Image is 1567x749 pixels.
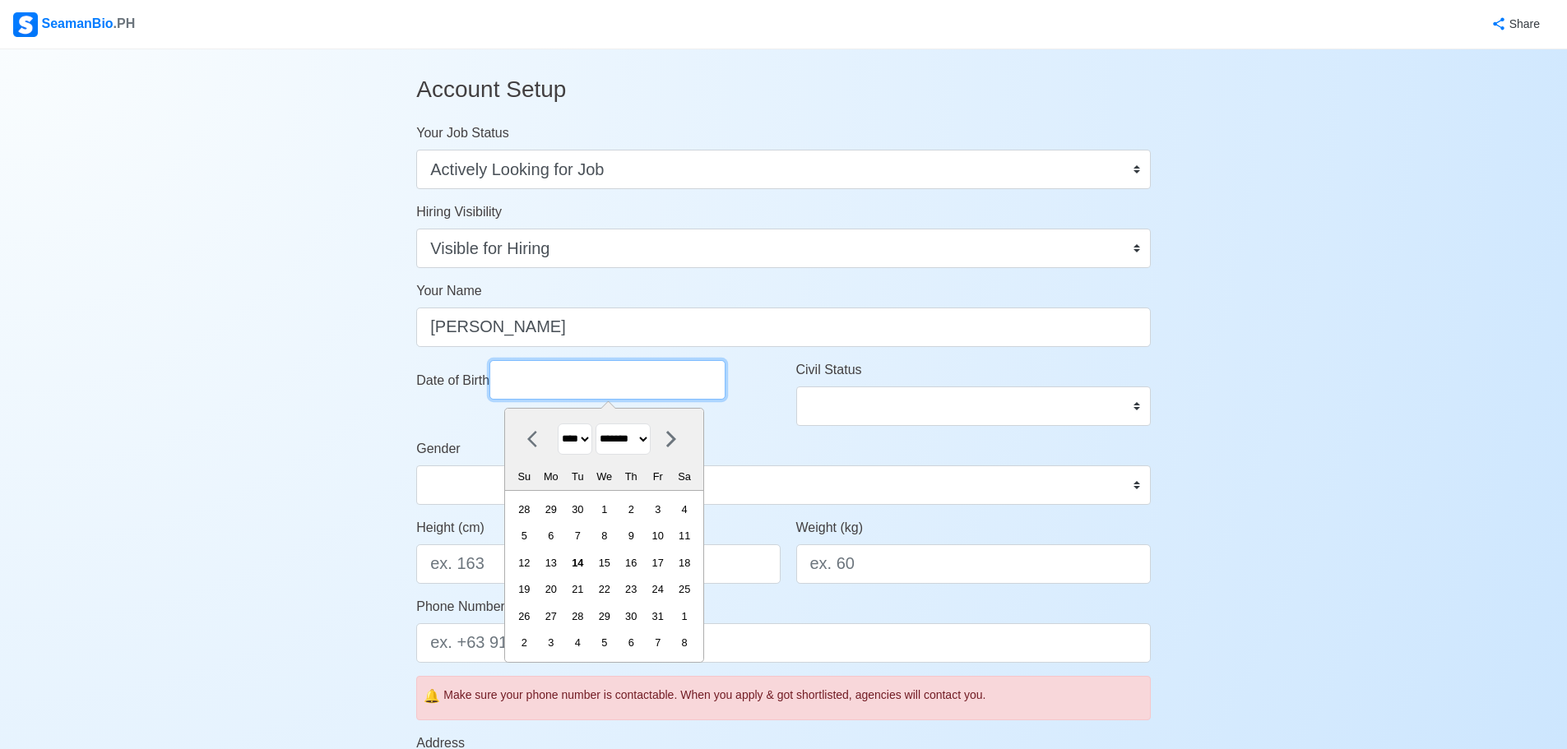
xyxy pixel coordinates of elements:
div: Fr [647,465,669,488]
div: Choose Tuesday, November 4th, 2025 [567,631,589,654]
div: Choose Thursday, November 6th, 2025 [620,631,642,654]
div: Choose Friday, October 17th, 2025 [647,552,669,574]
div: Mo [540,465,562,488]
button: Share [1475,8,1554,40]
label: Civil Status [796,360,862,380]
div: Choose Wednesday, October 8th, 2025 [593,525,615,547]
div: Choose Monday, October 13th, 2025 [540,552,562,574]
div: Th [620,465,642,488]
div: Choose Thursday, October 30th, 2025 [620,605,642,627]
span: caution [424,687,440,706]
label: Date of Birth [416,371,489,391]
div: Choose Wednesday, October 1st, 2025 [593,498,615,520]
div: Choose Friday, October 3rd, 2025 [647,498,669,520]
span: Your Name [416,284,481,298]
div: Choose Wednesday, October 29th, 2025 [593,605,615,627]
div: month 2025-10 [511,496,698,656]
div: Choose Thursday, October 23rd, 2025 [620,578,642,600]
div: Choose Saturday, October 18th, 2025 [674,552,696,574]
div: Sa [674,465,696,488]
input: ex. +63 912 345 6789 [416,623,1151,663]
div: Choose Wednesday, October 22nd, 2025 [593,578,615,600]
div: Choose Friday, October 10th, 2025 [647,525,669,547]
div: Choose Sunday, October 26th, 2025 [513,605,535,627]
div: Choose Sunday, October 19th, 2025 [513,578,535,600]
div: Choose Monday, September 29th, 2025 [540,498,562,520]
div: Choose Monday, October 20th, 2025 [540,578,562,600]
div: Choose Sunday, September 28th, 2025 [513,498,535,520]
span: Phone Number [416,599,505,613]
div: We [593,465,615,488]
div: Choose Tuesday, October 28th, 2025 [567,605,589,627]
label: Gender [416,439,460,459]
div: Choose Sunday, October 5th, 2025 [513,525,535,547]
div: Choose Thursday, October 2nd, 2025 [620,498,642,520]
div: Choose Monday, October 6th, 2025 [540,525,562,547]
input: Type your name [416,307,1151,347]
div: Choose Friday, November 7th, 2025 [647,631,669,654]
span: Weight (kg) [796,520,864,534]
span: Hiring Visibility [416,205,502,219]
div: Choose Saturday, October 11th, 2025 [674,525,696,547]
div: Choose Thursday, October 16th, 2025 [620,552,642,574]
div: Choose Saturday, November 8th, 2025 [674,631,696,654]
span: Height (cm) [416,520,484,534]
div: Choose Wednesday, October 15th, 2025 [593,552,615,574]
div: Choose Friday, October 31st, 2025 [647,605,669,627]
div: Choose Tuesday, October 21st, 2025 [567,578,589,600]
div: Choose Sunday, November 2nd, 2025 [513,631,535,654]
img: Logo [13,12,38,37]
h3: Account Setup [416,62,1151,117]
div: Choose Saturday, October 25th, 2025 [674,578,696,600]
div: Choose Monday, November 3rd, 2025 [540,631,562,654]
div: Choose Monday, October 27th, 2025 [540,605,562,627]
div: Choose Thursday, October 9th, 2025 [620,525,642,547]
span: .PH [114,16,136,30]
div: Tu [567,465,589,488]
div: Choose Wednesday, November 5th, 2025 [593,631,615,654]
input: ex. 163 [416,544,780,584]
input: ex. 60 [796,544,1151,584]
div: Su [513,465,535,488]
label: Your Job Status [416,123,508,143]
div: Choose Friday, October 24th, 2025 [647,578,669,600]
div: Choose Tuesday, September 30th, 2025 [567,498,589,520]
div: SeamanBio [13,12,135,37]
div: Choose Saturday, October 4th, 2025 [674,498,696,520]
div: Choose Saturday, November 1st, 2025 [674,605,696,627]
div: Make sure your phone number is contactable. When you apply & got shortlisted, agencies will conta... [443,687,1143,704]
div: Choose Sunday, October 12th, 2025 [513,552,535,574]
div: Choose Tuesday, October 7th, 2025 [567,525,589,547]
div: Choose Tuesday, October 14th, 2025 [567,552,589,574]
